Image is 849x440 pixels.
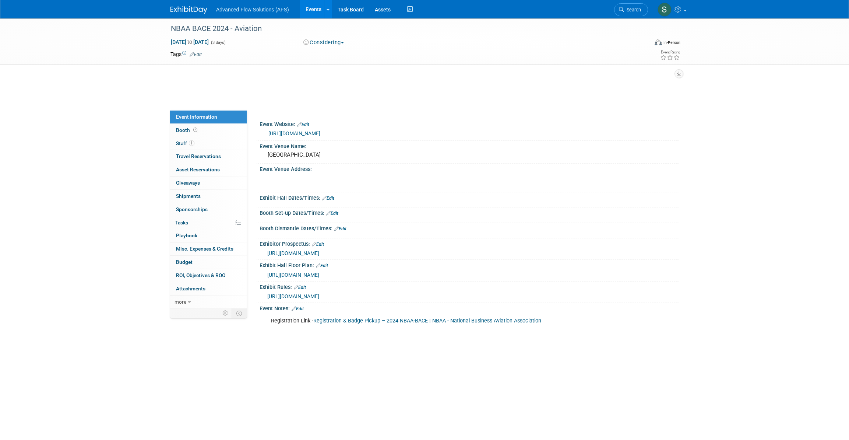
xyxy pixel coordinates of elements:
[326,211,338,216] a: Edit
[216,7,289,13] span: Advanced Flow Solutions (AFS)
[192,127,199,133] span: Booth not reserved yet
[312,242,324,247] a: Edit
[176,140,194,146] span: Staff
[267,250,319,256] a: [URL][DOMAIN_NAME]
[175,220,188,226] span: Tasks
[260,164,679,173] div: Event Venue Address:
[297,122,309,127] a: Edit
[176,127,199,133] span: Booth
[170,242,247,255] a: Misc. Expenses & Credits
[170,216,247,229] a: Tasks
[267,272,319,278] a: [URL][DOMAIN_NAME]
[170,203,247,216] a: Sponsorships
[265,149,673,161] div: [GEOGRAPHIC_DATA]
[322,196,334,201] a: Edit
[170,256,247,269] a: Budget
[170,137,247,150] a: Staff1
[170,6,207,14] img: ExhibitDay
[260,260,679,269] div: Exhibit Hall Floor Plan:
[663,40,680,45] div: In-Person
[170,124,247,137] a: Booth
[170,150,247,163] a: Travel Reservations
[176,153,221,159] span: Travel Reservations
[260,303,679,312] div: Event Notes:
[176,180,200,186] span: Giveaways
[260,207,679,217] div: Booth Set-up Dates/Times:
[170,50,202,58] td: Tags
[658,3,672,17] img: Steve McAnally
[170,177,247,189] a: Giveaways
[655,39,662,45] img: Format-Inperson.png
[186,39,193,45] span: to
[176,233,197,238] span: Playbook
[268,130,320,136] a: [URL][DOMAIN_NAME]
[232,308,247,318] td: Toggle Event Tabs
[170,190,247,203] a: Shipments
[260,282,679,291] div: Exhibit Rules:
[267,293,319,299] a: [URL][DOMAIN_NAME]
[334,226,346,231] a: Edit
[176,114,217,120] span: Event Information
[170,39,209,45] span: [DATE] [DATE]
[605,38,680,49] div: Event Format
[614,3,648,16] a: Search
[170,111,247,123] a: Event Information
[313,318,541,324] a: Registration & Badge Pickup – 2024 NBAA-BACE | NBAA - National Business Aviation Association
[219,308,232,318] td: Personalize Event Tab Strip
[624,7,641,13] span: Search
[170,282,247,295] a: Attachments
[260,119,679,128] div: Event Website:
[176,193,201,199] span: Shipments
[175,299,186,305] span: more
[260,141,679,150] div: Event Venue Name:
[168,22,637,35] div: NBAA BACE 2024 - Aviation
[301,39,347,46] button: Considering
[170,163,247,176] a: Asset Reservations
[176,272,225,278] span: ROI, Objectives & ROO
[210,40,226,45] span: (3 days)
[294,285,306,290] a: Edit
[260,223,679,233] div: Booth Dismantle Dates/Times:
[176,286,205,291] span: Attachments
[260,192,679,202] div: Exhibit Hall Dates/Times:
[170,229,247,242] a: Playbook
[660,50,680,54] div: Event Rating
[170,269,247,282] a: ROI, Objectives & ROO
[176,246,233,252] span: Misc. Expenses & Credits
[189,140,194,146] span: 1
[170,296,247,308] a: more
[266,314,598,328] div: Registration Link -
[176,259,193,265] span: Budget
[292,306,304,311] a: Edit
[316,263,328,268] a: Edit
[260,238,679,248] div: Exhibitor Prospectus:
[190,52,202,57] a: Edit
[176,167,220,172] span: Asset Reservations
[176,206,208,212] span: Sponsorships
